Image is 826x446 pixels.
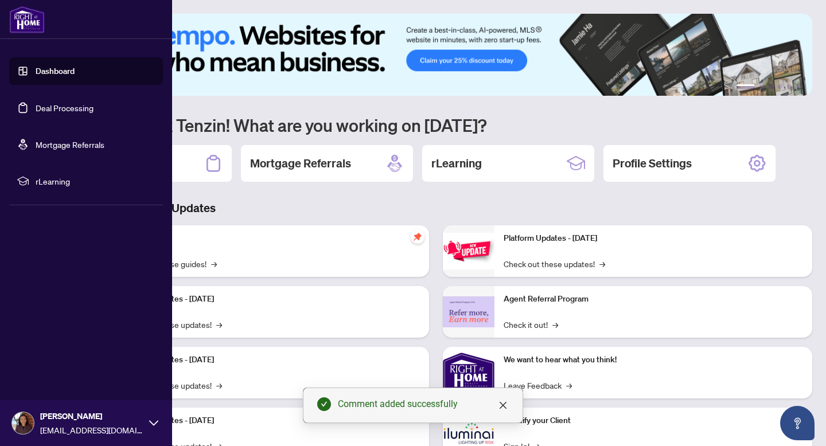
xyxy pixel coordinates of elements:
[504,318,558,331] a: Check it out!→
[504,414,803,427] p: Identify your Client
[36,175,155,187] span: rLearning
[787,84,792,89] button: 5
[60,114,812,136] h1: Welcome back Tenzin! What are you working on [DATE]?
[9,6,45,33] img: logo
[216,379,222,392] span: →
[769,84,773,89] button: 3
[443,347,494,398] img: We want to hear what you think!
[40,424,143,436] span: [EMAIL_ADDRESS][DOMAIN_NAME]
[411,230,424,244] span: pushpin
[60,200,812,216] h3: Brokerage & Industry Updates
[338,397,509,411] div: Comment added successfully
[498,401,508,410] span: close
[497,399,509,412] a: Close
[120,354,420,366] p: Platform Updates - [DATE]
[504,293,803,306] p: Agent Referral Program
[613,155,692,171] h2: Profile Settings
[566,379,572,392] span: →
[759,84,764,89] button: 2
[504,379,572,392] a: Leave Feedback→
[40,410,143,422] span: [PERSON_NAME]
[12,412,34,434] img: Profile Icon
[737,84,755,89] button: 1
[778,84,782,89] button: 4
[504,257,605,270] a: Check out these updates!→
[120,414,420,427] p: Platform Updates - [DATE]
[443,296,494,328] img: Agent Referral Program
[216,318,222,331] span: →
[120,232,420,245] p: Self-Help
[599,257,605,270] span: →
[317,397,331,411] span: check-circle
[211,257,217,270] span: →
[431,155,482,171] h2: rLearning
[36,139,104,150] a: Mortgage Referrals
[504,354,803,366] p: We want to hear what you think!
[780,406,815,440] button: Open asap
[552,318,558,331] span: →
[443,233,494,269] img: Platform Updates - June 23, 2025
[120,293,420,306] p: Platform Updates - [DATE]
[504,232,803,245] p: Platform Updates - [DATE]
[36,103,93,113] a: Deal Processing
[36,66,75,76] a: Dashboard
[250,155,351,171] h2: Mortgage Referrals
[796,84,801,89] button: 6
[60,14,812,96] img: Slide 0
